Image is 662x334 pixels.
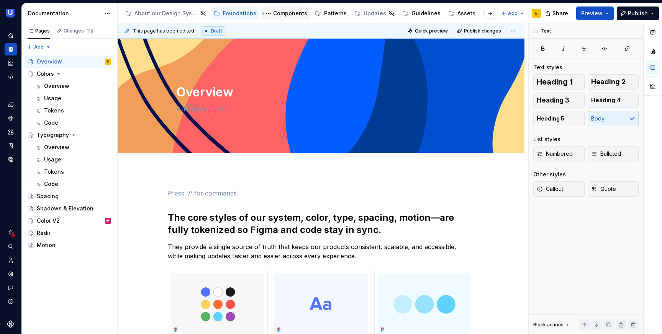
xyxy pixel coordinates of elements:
[25,129,114,141] a: Typography
[175,83,464,101] textarea: Overview
[44,168,64,176] div: Tokens
[25,55,114,68] a: OverviewE
[44,107,64,114] div: Tokens
[37,241,56,249] div: Motion
[533,64,562,71] div: Text styles
[211,7,259,20] a: Foundations
[537,150,573,158] span: Numbered
[454,26,505,36] button: Publish changes
[32,178,114,190] a: Code
[37,70,54,78] div: Colors
[134,10,198,17] div: About our Design System
[25,68,114,80] a: Colors
[133,28,195,34] span: This page has been edited.
[37,192,59,200] div: Spacing
[576,7,614,20] button: Preview
[25,202,114,215] a: Shadows & Elevation
[5,226,17,239] button: Notifications
[445,7,478,20] a: Assets
[5,29,17,42] a: Home
[37,131,69,139] div: Typography
[533,135,560,143] div: List styles
[44,119,58,127] div: Code
[34,44,44,50] span: Add
[85,28,95,34] span: 119
[28,28,50,34] div: Pages
[457,10,475,17] div: Assets
[5,43,17,55] a: Documentation
[415,28,448,34] span: Quick preview
[32,141,114,153] a: Overview
[32,153,114,166] a: Usage
[223,10,256,17] div: Foundations
[498,8,527,19] button: Add
[5,282,17,294] button: Contact support
[25,239,114,251] a: Motion
[533,146,585,161] button: Numbered
[537,185,563,193] span: Callout
[122,7,209,20] a: About our Design System
[324,10,347,17] div: Patterns
[5,240,17,253] button: Search ⌘K
[44,82,69,90] div: Overview
[533,181,585,197] button: Callout
[25,215,114,227] a: Color V2EP
[37,58,62,65] div: Overview
[7,320,15,328] a: Supernova Logo
[261,7,310,20] a: Components
[628,10,648,17] span: Publish
[5,112,17,124] a: Components
[5,153,17,166] a: Data sources
[591,96,621,104] span: Heading 4
[588,146,639,161] button: Bulleted
[122,6,497,21] div: Page tree
[44,143,69,151] div: Overview
[28,10,100,17] div: Documentation
[64,28,95,34] div: Changes
[533,93,585,108] button: Heading 3
[399,7,444,20] a: Guidelines
[5,140,17,152] a: Storybook stories
[588,93,639,108] button: Heading 4
[312,7,350,20] a: Patterns
[37,205,93,212] div: Shadows & Elevation
[37,229,50,237] div: Radii
[533,74,585,90] button: Heading 1
[273,10,307,17] div: Components
[44,180,58,188] div: Code
[32,80,114,92] a: Overview
[32,92,114,104] a: Usage
[32,166,114,178] a: Tokens
[533,322,564,328] div: Block actions
[107,58,109,65] div: E
[591,150,621,158] span: Bulleted
[537,96,569,104] span: Heading 3
[5,57,17,69] a: Analytics
[464,28,501,34] span: Publish changes
[508,10,518,16] span: Add
[44,94,61,102] div: Usage
[25,55,114,251] div: Page tree
[25,190,114,202] a: Spacing
[37,217,60,225] div: Color V2
[5,268,17,280] a: Settings
[25,42,53,52] button: Add
[405,26,451,36] button: Quick preview
[537,115,564,122] span: Heading 5
[5,126,17,138] div: Assets
[588,181,639,197] button: Quote
[591,185,616,193] span: Quote
[533,111,585,126] button: Heading 5
[535,10,537,16] div: E
[5,71,17,83] a: Code automation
